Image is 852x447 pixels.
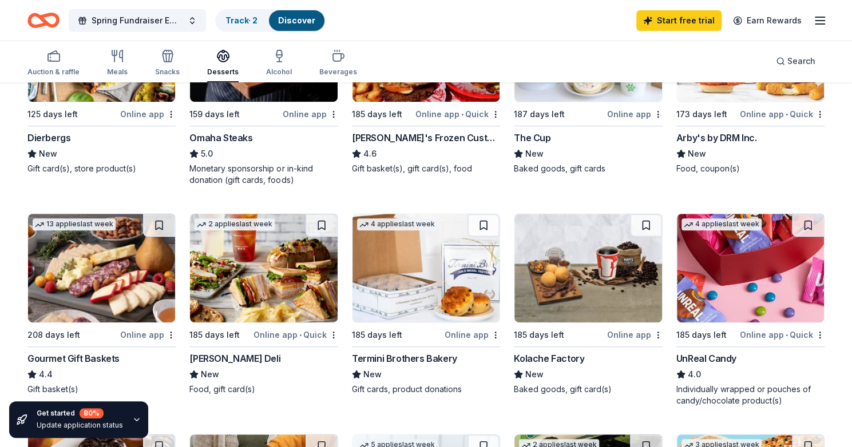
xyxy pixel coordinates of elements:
[786,330,788,340] span: •
[677,214,824,322] img: Image for UnReal Candy
[688,368,701,381] span: 4.0
[676,352,736,365] div: UnReal Candy
[461,110,463,119] span: •
[352,107,402,121] div: 185 days left
[215,9,326,32] button: Track· 2Discover
[514,213,662,395] a: Image for Kolache Factory185 days leftOnline appKolache FactoryNewBaked goods, gift card(s)
[107,45,128,82] button: Meals
[37,421,123,430] div: Update application status
[352,384,500,395] div: Gift cards, product donations
[195,218,275,230] div: 2 applies last week
[189,328,240,342] div: 185 days left
[207,45,239,82] button: Desserts
[514,163,662,174] div: Baked goods, gift cards
[155,67,180,77] div: Snacks
[786,110,788,119] span: •
[27,213,176,395] a: Image for Gourmet Gift Baskets13 applieslast week208 days leftOnline appGourmet Gift Baskets4.4Gi...
[107,67,128,77] div: Meals
[514,352,584,365] div: Kolache Factory
[190,214,337,322] img: Image for McAlister's Deli
[27,131,70,145] div: Dierbergs
[363,147,377,161] span: 4.6
[39,368,53,381] span: 4.4
[352,214,500,322] img: Image for Termini Brothers Bakery
[27,107,78,121] div: 125 days left
[27,352,120,365] div: Gourmet Gift Baskets
[28,214,175,322] img: Image for Gourmet Gift Baskets
[120,107,176,121] div: Online app
[319,45,357,82] button: Beverages
[726,10,809,31] a: Earn Rewards
[363,368,382,381] span: New
[278,15,315,25] a: Discover
[787,54,815,68] span: Search
[92,14,183,27] span: Spring Fundraiser Emerald Ball Hibernians
[189,107,240,121] div: 159 days left
[33,218,116,230] div: 13 applies last week
[283,107,338,121] div: Online app
[514,107,565,121] div: 187 days left
[299,330,302,340] span: •
[155,45,180,82] button: Snacks
[225,15,257,25] a: Track· 2
[688,147,706,161] span: New
[266,67,292,77] div: Alcohol
[27,163,176,174] div: Gift card(s), store product(s)
[525,368,544,381] span: New
[357,218,437,230] div: 4 applies last week
[352,213,500,395] a: Image for Termini Brothers Bakery4 applieslast week185 days leftOnline appTermini Brothers Bakery...
[525,147,544,161] span: New
[514,131,550,145] div: The Cup
[636,10,722,31] a: Start free trial
[415,107,500,121] div: Online app Quick
[607,328,663,342] div: Online app
[676,213,825,406] a: Image for UnReal Candy4 applieslast week185 days leftOnline app•QuickUnReal Candy4.0Individually ...
[352,328,402,342] div: 185 days left
[740,328,825,342] div: Online app Quick
[740,107,825,121] div: Online app Quick
[80,408,104,418] div: 80 %
[681,218,762,230] div: 4 applies last week
[676,163,825,174] div: Food, coupon(s)
[352,131,500,145] div: [PERSON_NAME]'s Frozen Custard & Steakburgers
[69,9,206,32] button: Spring Fundraiser Emerald Ball Hibernians
[189,131,252,145] div: Omaha Steaks
[352,352,457,365] div: Termini Brothers Bakery
[201,368,219,381] span: New
[27,67,80,77] div: Auction & raffle
[189,384,338,395] div: Food, gift card(s)
[189,163,338,186] div: Monetary sponsorship or in-kind donation (gift cards, foods)
[514,384,662,395] div: Baked goods, gift card(s)
[676,107,727,121] div: 173 days left
[514,214,661,322] img: Image for Kolache Factory
[676,328,727,342] div: 185 days left
[201,147,213,161] span: 5.0
[37,408,123,418] div: Get started
[27,384,176,395] div: Gift basket(s)
[676,384,825,406] div: Individually wrapped or pouches of candy/chocolate product(s)
[253,328,338,342] div: Online app Quick
[514,328,564,342] div: 185 days left
[189,352,280,365] div: [PERSON_NAME] Deli
[266,45,292,82] button: Alcohol
[767,50,825,73] button: Search
[445,328,500,342] div: Online app
[120,328,176,342] div: Online app
[27,45,80,82] button: Auction & raffle
[39,147,57,161] span: New
[676,131,757,145] div: Arby's by DRM Inc.
[319,67,357,77] div: Beverages
[27,328,80,342] div: 208 days left
[352,163,500,174] div: Gift basket(s), gift card(s), food
[207,67,239,77] div: Desserts
[189,213,338,395] a: Image for McAlister's Deli2 applieslast week185 days leftOnline app•Quick[PERSON_NAME] DeliNewFoo...
[607,107,663,121] div: Online app
[27,7,60,34] a: Home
